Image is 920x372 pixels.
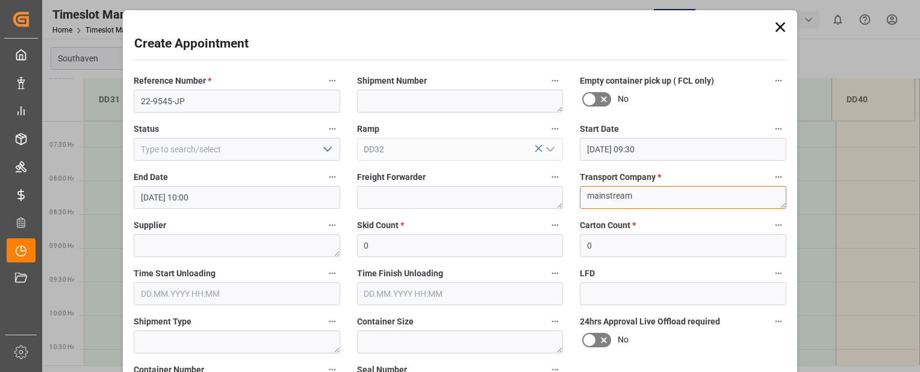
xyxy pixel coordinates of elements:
[547,121,563,137] button: Ramp
[134,267,216,280] span: Time Start Unloading
[580,267,595,280] span: LFD
[580,75,714,87] span: Empty container pick up ( FCL only)
[547,169,563,185] button: Freight Forwarder
[357,267,443,280] span: Time Finish Unloading
[357,138,564,161] input: Type to search/select
[771,73,786,88] button: Empty container pick up ( FCL only)
[134,219,166,232] span: Supplier
[580,315,720,328] span: 24hrs Approval Live Offload required
[134,171,168,184] span: End Date
[134,138,340,161] input: Type to search/select
[134,186,340,209] input: DD.MM.YYYY HH:MM
[580,171,661,184] span: Transport Company
[325,265,340,281] button: Time Start Unloading
[771,121,786,137] button: Start Date
[580,138,786,161] input: DD.MM.YYYY HH:MM
[580,219,636,232] span: Carton Count
[357,219,404,232] span: Skid Count
[134,315,191,328] span: Shipment Type
[325,314,340,329] button: Shipment Type
[357,75,427,87] span: Shipment Number
[357,123,379,135] span: Ramp
[134,75,211,87] span: Reference Number
[357,282,564,305] input: DD.MM.YYYY HH:MM
[317,140,335,159] button: open menu
[547,265,563,281] button: Time Finish Unloading
[134,282,340,305] input: DD.MM.YYYY HH:MM
[325,217,340,233] button: Supplier
[547,73,563,88] button: Shipment Number
[541,140,559,159] button: open menu
[134,123,159,135] span: Status
[580,186,786,209] textarea: mainstream
[771,169,786,185] button: Transport Company *
[618,93,629,105] span: No
[357,315,414,328] span: Container Size
[325,121,340,137] button: Status
[771,314,786,329] button: 24hrs Approval Live Offload required
[580,123,619,135] span: Start Date
[771,217,786,233] button: Carton Count *
[547,314,563,329] button: Container Size
[325,73,340,88] button: Reference Number *
[325,169,340,185] button: End Date
[771,265,786,281] button: LFD
[618,333,629,346] span: No
[547,217,563,233] button: Skid Count *
[357,171,426,184] span: Freight Forwarder
[134,34,249,54] h2: Create Appointment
